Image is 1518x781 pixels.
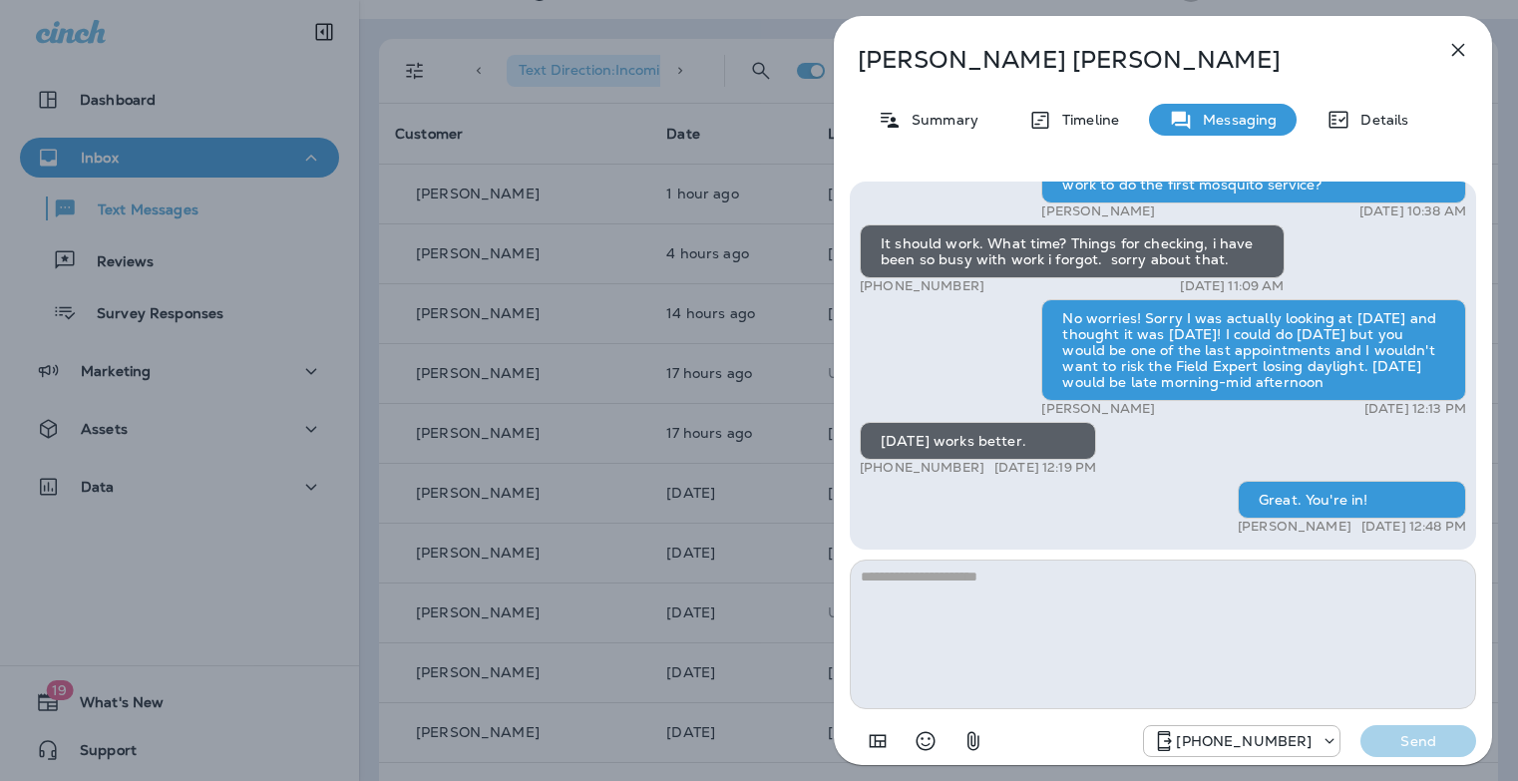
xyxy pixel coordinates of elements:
p: Timeline [1052,112,1119,128]
p: [PERSON_NAME] [PERSON_NAME] [858,46,1402,74]
p: Summary [902,112,978,128]
p: [PERSON_NAME] [1238,519,1351,535]
p: Details [1350,112,1408,128]
button: Select an emoji [906,721,946,761]
p: [PERSON_NAME] [1041,401,1155,417]
div: +1 (817) 482-3792 [1144,729,1339,753]
button: Add in a premade template [858,721,898,761]
p: [PHONE_NUMBER] [860,278,984,294]
div: It should work. What time? Things for checking, i have been so busy with work i forgot. sorry abo... [860,224,1285,278]
p: [PHONE_NUMBER] [860,460,984,476]
p: [DATE] 12:19 PM [994,460,1096,476]
p: [PERSON_NAME] [1041,203,1155,219]
p: [PHONE_NUMBER] [1176,733,1312,749]
p: Messaging [1193,112,1277,128]
p: [DATE] 11:09 AM [1180,278,1284,294]
p: [DATE] 10:38 AM [1359,203,1466,219]
div: [DATE] works better. [860,422,1096,460]
p: [DATE] 12:13 PM [1364,401,1466,417]
div: Great. You're in! [1238,481,1466,519]
div: No worries! Sorry I was actually looking at [DATE] and thought it was [DATE]! I could do [DATE] b... [1041,299,1466,401]
p: [DATE] 12:48 PM [1361,519,1466,535]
